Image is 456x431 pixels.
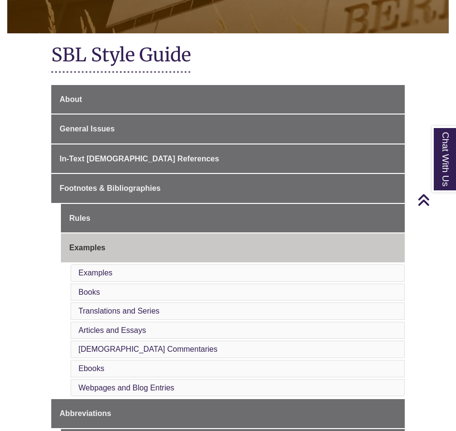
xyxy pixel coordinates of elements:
[78,364,104,373] a: Ebooks
[51,43,404,69] h1: SBL Style Guide
[51,115,404,144] a: General Issues
[59,184,161,192] span: Footnotes & Bibliographies
[51,85,404,114] a: About
[51,174,404,203] a: Footnotes & Bibliographies
[61,233,404,262] a: Examples
[59,125,115,133] span: General Issues
[78,326,146,334] a: Articles and Essays
[59,95,82,103] span: About
[78,288,100,296] a: Books
[78,345,217,353] a: [DEMOGRAPHIC_DATA] Commentaries
[78,269,112,277] a: Examples
[78,307,160,315] a: Translations and Series
[61,204,404,233] a: Rules
[78,384,174,392] a: Webpages and Blog Entries
[51,399,404,428] a: Abbreviations
[51,144,404,173] a: In-Text [DEMOGRAPHIC_DATA] References
[417,193,454,206] a: Back to Top
[59,409,111,417] span: Abbreviations
[59,155,219,163] span: In-Text [DEMOGRAPHIC_DATA] References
